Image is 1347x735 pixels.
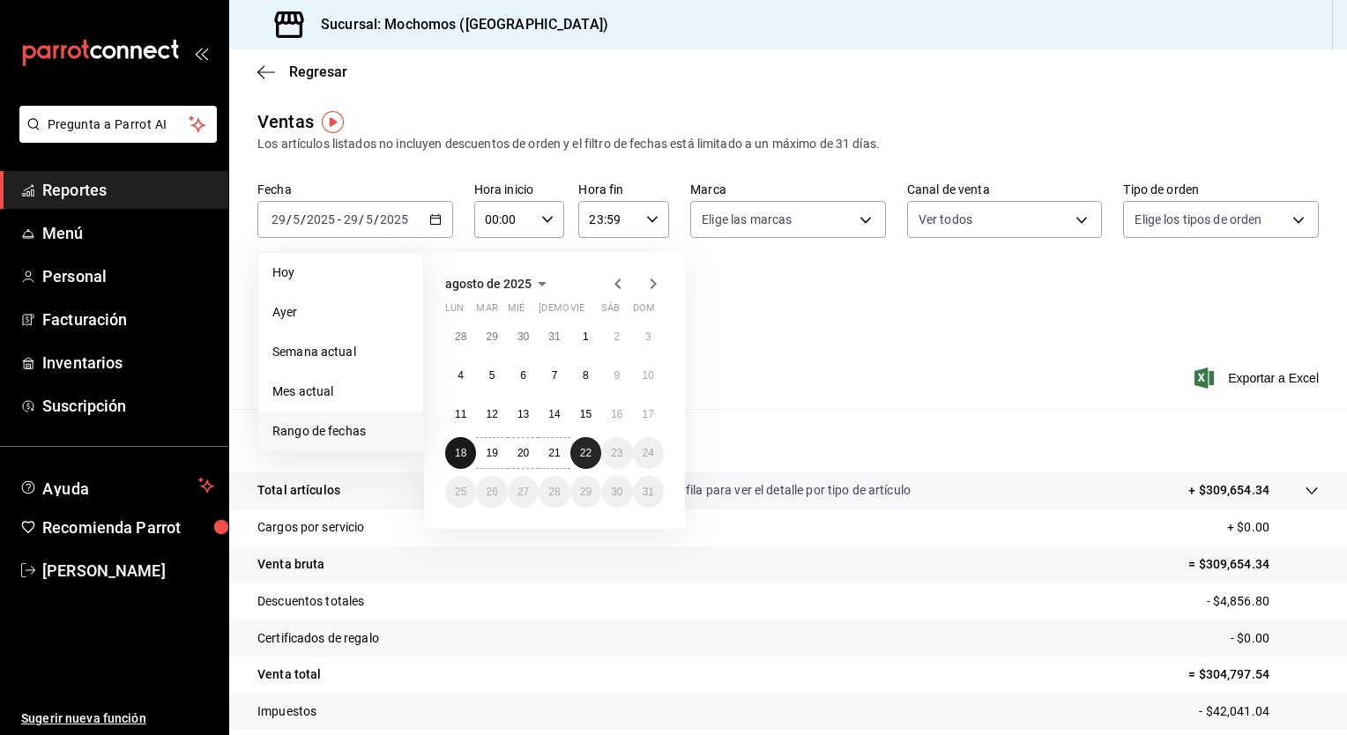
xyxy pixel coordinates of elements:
[508,360,539,391] button: 6 de agosto de 2025
[508,321,539,353] button: 30 de julio de 2025
[645,330,651,343] abbr: 3 de agosto de 2025
[287,212,292,226] span: /
[257,518,365,537] p: Cargos por servicio
[257,702,316,721] p: Impuestos
[580,447,592,459] abbr: 22 de agosto de 2025
[570,398,601,430] button: 15 de agosto de 2025
[508,476,539,508] button: 27 de agosto de 2025
[570,321,601,353] button: 1 de agosto de 2025
[476,360,507,391] button: 5 de agosto de 2025
[1199,702,1319,721] p: - $42,041.04
[548,408,560,420] abbr: 14 de agosto de 2025
[517,408,529,420] abbr: 13 de agosto de 2025
[194,46,208,60] button: open_drawer_menu
[257,108,314,135] div: Ventas
[257,183,453,196] label: Fecha
[458,369,464,382] abbr: 4 de agosto de 2025
[301,212,306,226] span: /
[445,277,532,291] span: agosto de 2025
[455,447,466,459] abbr: 18 de agosto de 2025
[379,212,409,226] input: ----
[690,183,886,196] label: Marca
[257,430,1319,451] p: Resumen
[539,398,569,430] button: 14 de agosto de 2025
[42,394,214,418] span: Suscripción
[539,360,569,391] button: 7 de agosto de 2025
[445,302,464,321] abbr: lunes
[455,486,466,498] abbr: 25 de agosto de 2025
[601,321,632,353] button: 2 de agosto de 2025
[1188,481,1269,500] p: + $309,654.34
[570,437,601,469] button: 22 de agosto de 2025
[633,437,664,469] button: 24 de agosto de 2025
[633,398,664,430] button: 17 de agosto de 2025
[539,476,569,508] button: 28 de agosto de 2025
[643,408,654,420] abbr: 17 de agosto de 2025
[601,476,632,508] button: 30 de agosto de 2025
[633,476,664,508] button: 31 de agosto de 2025
[445,360,476,391] button: 4 de agosto de 2025
[257,63,347,80] button: Regresar
[445,321,476,353] button: 28 de julio de 2025
[257,629,379,648] p: Certificados de regalo
[611,486,622,498] abbr: 30 de agosto de 2025
[48,115,190,134] span: Pregunta a Parrot AI
[272,343,409,361] span: Semana actual
[257,592,364,611] p: Descuentos totales
[365,212,374,226] input: --
[476,302,497,321] abbr: martes
[1198,367,1319,389] button: Exportar a Excel
[322,111,344,133] img: Tooltip marker
[611,447,622,459] abbr: 23 de agosto de 2025
[359,212,364,226] span: /
[257,135,1319,153] div: Los artículos listados no incluyen descuentos de orden y el filtro de fechas está limitado a un m...
[601,437,632,469] button: 23 de agosto de 2025
[42,264,214,288] span: Personal
[643,369,654,382] abbr: 10 de agosto de 2025
[508,437,539,469] button: 20 de agosto de 2025
[272,264,409,282] span: Hoy
[539,302,643,321] abbr: jueves
[476,321,507,353] button: 29 de julio de 2025
[338,212,341,226] span: -
[580,486,592,498] abbr: 29 de agosto de 2025
[42,221,214,245] span: Menú
[1188,555,1319,574] p: = $309,654.34
[42,308,214,331] span: Facturación
[580,408,592,420] abbr: 15 de agosto de 2025
[445,273,553,294] button: agosto de 2025
[1135,211,1261,228] span: Elige los tipos de orden
[570,476,601,508] button: 29 de agosto de 2025
[42,559,214,583] span: [PERSON_NAME]
[618,481,911,500] p: Da clic en la fila para ver el detalle por tipo de artículo
[919,211,972,228] span: Ver todos
[539,321,569,353] button: 31 de julio de 2025
[614,369,620,382] abbr: 9 de agosto de 2025
[643,447,654,459] abbr: 24 de agosto de 2025
[1188,665,1319,684] p: = $304,797.54
[702,211,792,228] span: Elige las marcas
[292,212,301,226] input: --
[643,486,654,498] abbr: 31 de agosto de 2025
[517,330,529,343] abbr: 30 de julio de 2025
[570,302,584,321] abbr: viernes
[548,447,560,459] abbr: 21 de agosto de 2025
[445,398,476,430] button: 11 de agosto de 2025
[19,106,217,143] button: Pregunta a Parrot AI
[307,14,608,35] h3: Sucursal: Mochomos ([GEOGRAPHIC_DATA])
[374,212,379,226] span: /
[520,369,526,382] abbr: 6 de agosto de 2025
[272,303,409,322] span: Ayer
[257,481,340,500] p: Total artículos
[42,475,191,496] span: Ayuda
[1231,629,1319,648] p: - $0.00
[272,422,409,441] span: Rango de fechas
[486,330,497,343] abbr: 29 de julio de 2025
[42,516,214,539] span: Recomienda Parrot
[257,665,321,684] p: Venta total
[474,183,565,196] label: Hora inicio
[476,398,507,430] button: 12 de agosto de 2025
[601,302,620,321] abbr: sábado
